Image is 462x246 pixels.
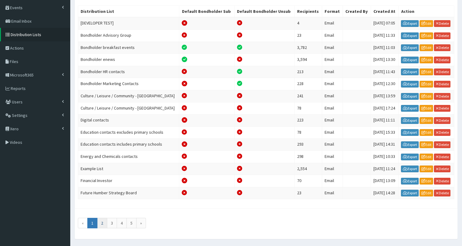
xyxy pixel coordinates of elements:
span: Xero [10,126,19,132]
td: 23 [294,29,322,42]
a: Edit [420,166,433,172]
td: Email [322,17,343,29]
td: Example List [78,163,179,175]
a: Delete [434,105,450,112]
a: Export [401,166,419,172]
th: Recipients [294,6,322,17]
a: Delete [434,129,450,136]
a: Delete [434,178,450,184]
a: Export [401,117,419,124]
span: Users [12,99,23,105]
a: Delete [434,93,450,100]
a: Export [401,105,419,112]
a: Export [401,141,419,148]
td: Email [322,102,343,114]
td: Email [322,90,343,102]
td: Digital contacts [78,114,179,127]
a: Edit [420,57,433,63]
a: Edit [420,44,433,51]
a: Delete [434,166,450,172]
a: Export [401,93,419,100]
td: [DATE] 15:33 [371,126,398,139]
td: [DATE] 11:33 [371,29,398,42]
span: Videos [10,140,22,145]
td: Email [322,126,343,139]
td: Email [322,29,343,42]
td: 78 [294,126,322,139]
td: 213 [294,66,322,78]
td: 293 [294,139,322,151]
td: Email [322,66,343,78]
a: Export [401,32,419,39]
a: Export [401,190,419,196]
td: Culture / Leisure / Community - [GEOGRAPHIC_DATA] [78,90,179,102]
td: Email [322,114,343,127]
td: [DATE] 11:03 [371,42,398,54]
td: [DATE] 07:05 [371,17,398,29]
a: Export [401,69,419,75]
span: 1 [87,218,97,228]
a: Delete [434,44,450,51]
a: » [136,218,146,228]
a: Edit [420,69,433,75]
a: 4 [117,218,127,228]
a: Delete [434,81,450,88]
td: Email [322,163,343,175]
a: Delete [434,141,450,148]
a: Export [401,129,419,136]
td: Email [322,54,343,66]
td: Education contacts includes primary schools [78,139,179,151]
a: Edit [420,93,433,100]
a: Edit [420,20,433,27]
td: Bondholder Advisory Group [78,29,179,42]
td: [DATE] 13:30 [371,54,398,66]
th: Format [322,6,343,17]
a: 2 [97,218,107,228]
td: [DATE] 14:31 [371,139,398,151]
td: [DATE] 13:59 [371,90,398,102]
td: Email [322,175,343,187]
td: [DATE] 14:28 [371,187,398,199]
td: 3,594 [294,54,322,66]
a: Delete [434,32,450,39]
span: Events [10,5,23,10]
a: Delete [434,117,450,124]
a: 3 [107,218,117,228]
span: Actions [10,45,24,51]
a: Export [401,154,419,160]
th: Action [398,6,454,17]
td: 228 [294,78,322,90]
td: [DATE] 11:11 [371,114,398,127]
a: Delete [434,57,450,63]
a: Export [401,178,419,184]
a: Edit [420,154,433,160]
a: Edit [420,141,433,148]
td: Culture / Leisure / Community - [GEOGRAPHIC_DATA] [78,102,179,114]
td: Email [322,78,343,90]
a: Delete [434,154,450,160]
td: Bondholder HR contacts [78,66,179,78]
span: Files [10,59,18,64]
td: 70 [294,175,322,187]
a: Edit [420,105,433,112]
td: [DEVELOPER TEST] [78,17,179,29]
td: Future Humber Strategy Board [78,187,179,199]
a: Export [401,81,419,88]
span: Microsoft365 [10,72,34,78]
th: Default Bondholder Unsub [234,6,294,17]
td: [DATE] 17:24 [371,102,398,114]
td: Financial Investor [78,175,179,187]
a: Edit [420,81,433,88]
a: Edit [420,178,433,184]
td: 3,782 [294,42,322,54]
td: 241 [294,90,322,102]
span: Distribution Lists [11,32,41,37]
a: Edit [420,129,433,136]
th: Distribution List [78,6,179,17]
td: Bondholder breakfast events [78,42,179,54]
a: Export [401,44,419,51]
a: Export [401,20,419,27]
span: Reports [11,86,26,91]
a: Delete [434,190,450,196]
td: [DATE] 10:33 [371,151,398,163]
